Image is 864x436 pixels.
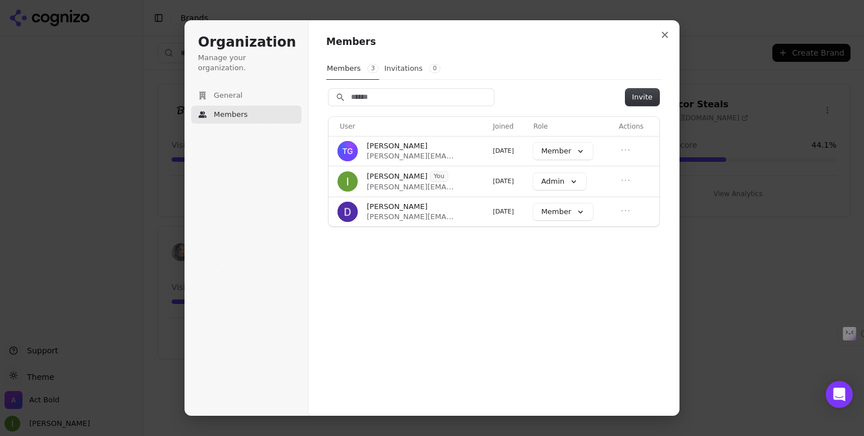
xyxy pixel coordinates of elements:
div: Open Intercom Messenger [826,381,853,408]
button: Invitations [384,58,441,79]
p: Manage your organization. [198,53,295,73]
button: Open menu [619,174,632,187]
button: Member [533,143,592,160]
span: [PERSON_NAME][EMAIL_ADDRESS][DOMAIN_NAME] [367,151,456,161]
button: Member [533,203,592,220]
th: Actions [614,117,659,136]
span: [PERSON_NAME] [367,141,427,151]
span: 3 [367,64,379,73]
span: [DATE] [493,178,514,185]
span: Members [214,110,247,120]
span: General [214,90,242,101]
h1: Members [326,35,661,49]
button: Members [326,58,379,80]
th: User [328,117,488,136]
button: Open menu [619,143,632,157]
th: Role [529,117,614,136]
button: Close modal [655,25,675,45]
th: Joined [488,117,529,136]
span: [PERSON_NAME][EMAIL_ADDRESS][DOMAIN_NAME] [367,212,456,222]
button: Admin [533,173,586,190]
span: [DATE] [493,147,514,155]
img: Ivan Cuxeva [337,171,358,192]
button: General [191,87,301,105]
span: [PERSON_NAME] [367,171,427,181]
button: Invite [625,89,659,106]
img: David White [337,202,358,222]
img: Travis Gooden [337,141,358,161]
span: [PERSON_NAME] [367,202,427,212]
span: 0 [429,64,440,73]
button: Open menu [619,204,632,217]
input: Search [328,89,494,106]
span: [PERSON_NAME][EMAIL_ADDRESS][DOMAIN_NAME] [367,182,456,192]
h1: Organization [198,34,295,52]
button: Members [191,106,301,124]
span: You [430,171,448,181]
span: [DATE] [493,208,514,215]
